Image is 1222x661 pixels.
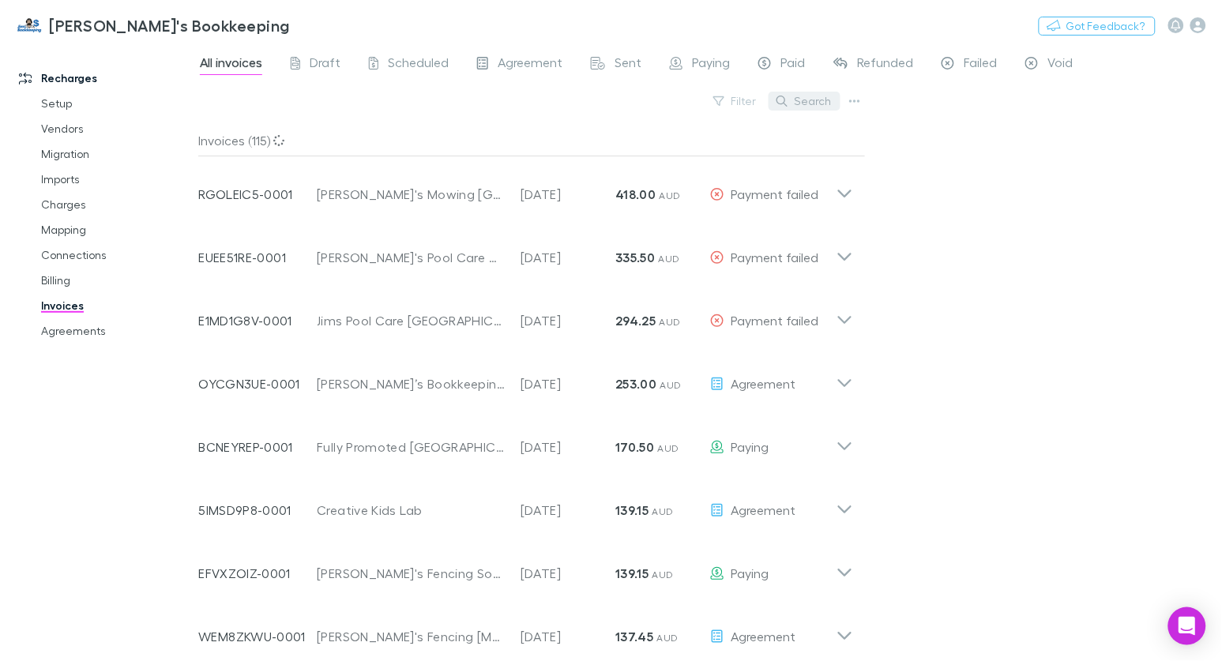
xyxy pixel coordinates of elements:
[660,379,682,391] span: AUD
[521,374,615,393] p: [DATE]
[200,54,262,75] span: All invoices
[25,293,195,318] a: Invoices
[317,564,505,583] div: [PERSON_NAME]'s Fencing Somerville
[25,141,195,167] a: Migration
[25,116,195,141] a: Vendors
[198,248,317,267] p: EUEE51RE-0001
[317,374,505,393] div: [PERSON_NAME]’s Bookkeeping ([GEOGRAPHIC_DATA])
[615,629,653,644] strong: 137.45
[16,16,43,35] img: Jim's Bookkeeping's Logo
[521,311,615,330] p: [DATE]
[615,565,649,581] strong: 139.15
[186,472,866,535] div: 5IMSD9P8-0001Creative Kids Lab[DATE]139.15 AUDAgreement
[521,248,615,267] p: [DATE]
[521,627,615,646] p: [DATE]
[310,54,340,75] span: Draft
[198,501,317,520] p: 5IMSD9P8-0001
[769,92,840,111] button: Search
[615,502,649,518] strong: 139.15
[198,627,317,646] p: WEM8ZKWU-0001
[660,190,681,201] span: AUD
[857,54,913,75] span: Refunded
[198,374,317,393] p: OYCGN3UE-0001
[731,313,818,328] span: Payment failed
[317,248,505,267] div: [PERSON_NAME]'s Pool Care Warralily Cancelled [DATE]
[198,438,317,456] p: BCNEYREP-0001
[186,535,866,599] div: EFVXZOIZ-0001[PERSON_NAME]'s Fencing Somerville[DATE]139.15 AUDPaying
[658,442,679,454] span: AUD
[521,185,615,204] p: [DATE]
[25,91,195,116] a: Setup
[25,192,195,217] a: Charges
[615,250,655,265] strong: 335.50
[25,217,195,242] a: Mapping
[1168,607,1206,645] div: Open Intercom Messenger
[731,629,795,644] span: Agreement
[731,186,818,201] span: Payment failed
[731,376,795,391] span: Agreement
[731,565,769,580] span: Paying
[615,439,654,455] strong: 170.50
[615,186,656,202] strong: 418.00
[317,627,505,646] div: [PERSON_NAME]'s Fencing [MEDICAL_DATA] Gully
[25,268,195,293] a: Billing
[615,54,641,75] span: Sent
[652,505,674,517] span: AUD
[659,253,680,265] span: AUD
[388,54,449,75] span: Scheduled
[521,438,615,456] p: [DATE]
[25,318,195,344] a: Agreements
[1039,17,1156,36] button: Got Feedback?
[198,564,317,583] p: EFVXZOIZ-0001
[731,250,818,265] span: Payment failed
[615,376,656,392] strong: 253.00
[198,185,317,204] p: RGOLEIC5-0001
[1047,54,1073,75] span: Void
[317,185,505,204] div: [PERSON_NAME]'s Mowing [GEOGRAPHIC_DATA] [GEOGRAPHIC_DATA] [DATE]
[521,564,615,583] p: [DATE]
[692,54,730,75] span: Paying
[780,54,805,75] span: Paid
[498,54,562,75] span: Agreement
[186,346,866,409] div: OYCGN3UE-0001[PERSON_NAME]’s Bookkeeping ([GEOGRAPHIC_DATA])[DATE]253.00 AUDAgreement
[731,439,769,454] span: Paying
[657,632,679,644] span: AUD
[660,316,681,328] span: AUD
[964,54,997,75] span: Failed
[317,501,505,520] div: Creative Kids Lab
[521,501,615,520] p: [DATE]
[652,569,674,580] span: AUD
[317,438,505,456] div: Fully Promoted [GEOGRAPHIC_DATA]
[705,92,765,111] button: Filter
[3,66,195,91] a: Recharges
[615,313,656,329] strong: 294.25
[198,311,317,330] p: E1MD1G8V-0001
[731,502,795,517] span: Agreement
[25,242,195,268] a: Connections
[186,409,866,472] div: BCNEYREP-0001Fully Promoted [GEOGRAPHIC_DATA][DATE]170.50 AUDPaying
[6,6,299,44] a: [PERSON_NAME]'s Bookkeeping
[186,220,866,283] div: EUEE51RE-0001[PERSON_NAME]'s Pool Care Warralily Cancelled [DATE][DATE]335.50 AUDPayment failed
[317,311,505,330] div: Jims Pool Care [GEOGRAPHIC_DATA]
[49,16,289,35] h3: [PERSON_NAME]'s Bookkeeping
[186,283,866,346] div: E1MD1G8V-0001Jims Pool Care [GEOGRAPHIC_DATA][DATE]294.25 AUDPayment failed
[25,167,195,192] a: Imports
[186,156,866,220] div: RGOLEIC5-0001[PERSON_NAME]'s Mowing [GEOGRAPHIC_DATA] [GEOGRAPHIC_DATA] [DATE][DATE]418.00 AUDPay...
